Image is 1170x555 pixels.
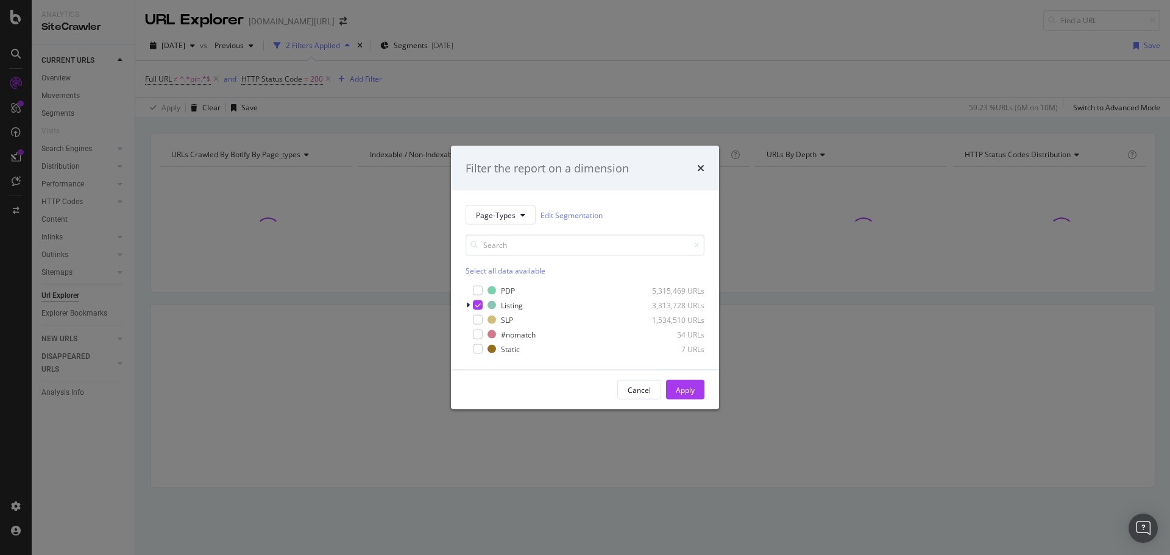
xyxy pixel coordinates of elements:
[451,146,719,409] div: modal
[645,300,704,310] div: 3,313,728 URLs
[666,380,704,400] button: Apply
[697,160,704,176] div: times
[501,344,520,354] div: Static
[617,380,661,400] button: Cancel
[541,208,603,221] a: Edit Segmentation
[501,314,513,325] div: SLP
[676,384,695,395] div: Apply
[501,300,523,310] div: Listing
[1129,514,1158,543] div: Open Intercom Messenger
[501,329,536,339] div: #nomatch
[645,329,704,339] div: 54 URLs
[645,314,704,325] div: 1,534,510 URLs
[645,344,704,354] div: 7 URLs
[466,266,704,276] div: Select all data available
[628,384,651,395] div: Cancel
[476,210,516,220] span: Page-Types
[645,285,704,295] div: 5,315,469 URLs
[466,160,629,176] div: Filter the report on a dimension
[466,205,536,225] button: Page-Types
[466,235,704,256] input: Search
[501,285,515,295] div: PDP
